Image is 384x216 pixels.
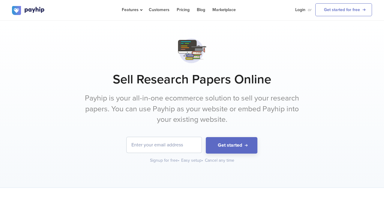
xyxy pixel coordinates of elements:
[12,6,45,15] img: logo.svg
[122,7,142,12] span: Features
[315,3,372,16] a: Get started for free
[206,137,257,154] button: Get started
[150,157,180,163] div: Signup for free
[12,72,372,87] h1: Sell Research Papers Online
[177,36,207,66] img: svg+xml;utf8,%3Csvg%20xmlns%3D%22http%3A%2F%2Fwww.w3.org%2F2000%2Fsvg%22%20viewBox%3D%220%200%201...
[205,157,234,163] div: Cancel any time
[178,158,179,163] span: •
[79,93,304,125] p: Payhip is your all-in-one ecommerce solution to sell your research papers. You can use Payhip as ...
[127,137,202,153] input: Enter your email address
[202,158,203,163] span: •
[181,157,204,163] div: Easy setup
